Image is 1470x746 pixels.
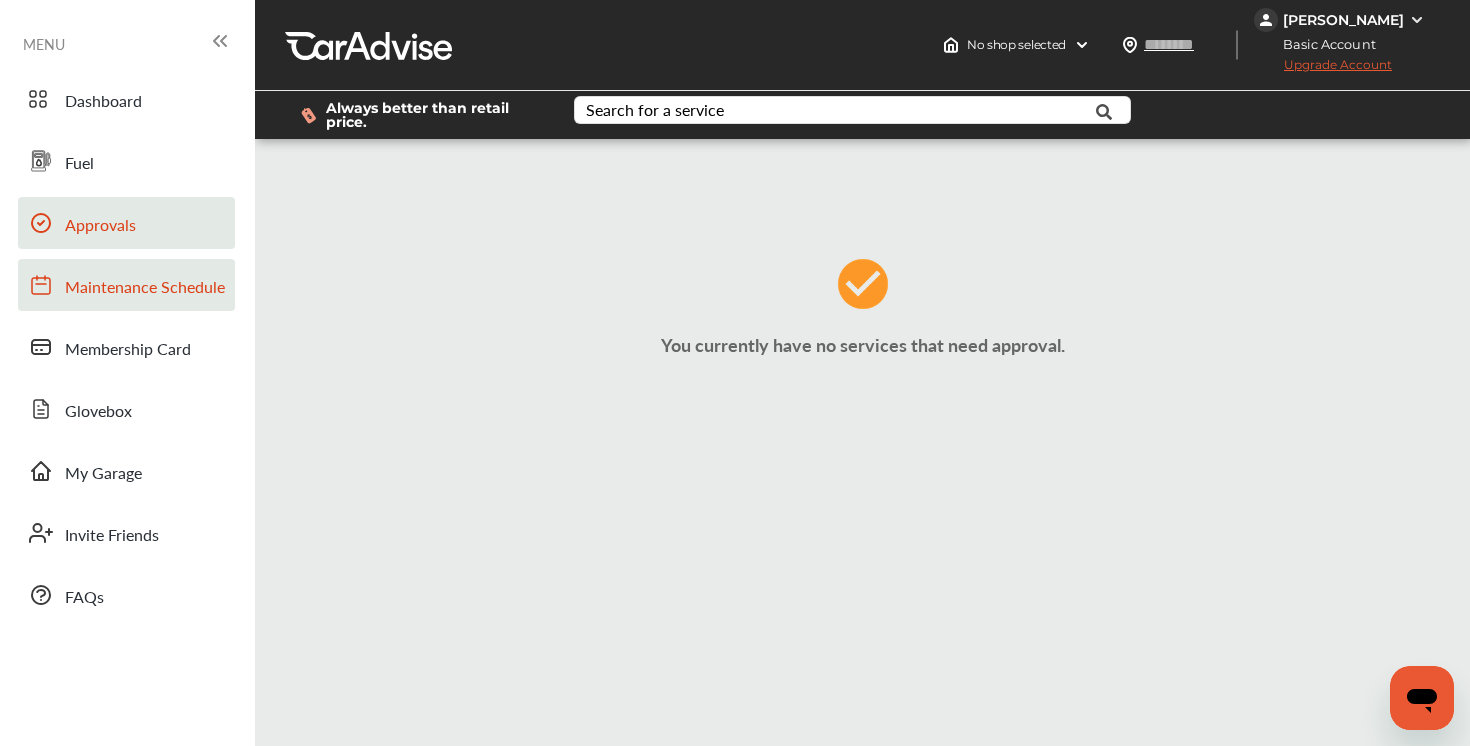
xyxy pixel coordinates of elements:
[1254,8,1278,32] img: jVpblrzwTbfkPYzPPzSLxeg0AAAAASUVORK5CYII=
[1254,57,1392,82] span: Upgrade Account
[967,37,1066,53] span: No shop selected
[18,445,235,497] a: My Garage
[18,321,235,373] a: Membership Card
[18,383,235,435] a: Glovebox
[65,461,142,487] span: My Garage
[943,37,959,53] img: header-home-logo.8d720a4f.svg
[65,151,94,177] span: Fuel
[1074,37,1090,53] img: header-down-arrow.9dd2ce7d.svg
[1122,37,1138,53] img: location_vector.a44bc228.svg
[65,275,225,301] span: Maintenance Schedule
[18,507,235,559] a: Invite Friends
[260,332,1465,357] p: You currently have no services that need approval.
[65,89,142,115] span: Dashboard
[18,135,235,187] a: Fuel
[1236,30,1238,60] img: header-divider.bc55588e.svg
[301,107,316,124] img: dollor_label_vector.a70140d1.svg
[18,197,235,249] a: Approvals
[326,101,542,129] span: Always better than retail price.
[1390,666,1454,730] iframe: Button to launch messaging window
[65,585,104,611] span: FAQs
[1283,11,1404,29] div: [PERSON_NAME]
[18,569,235,621] a: FAQs
[23,36,65,52] span: MENU
[586,102,724,118] div: Search for a service
[18,73,235,125] a: Dashboard
[18,259,235,311] a: Maintenance Schedule
[1409,12,1425,28] img: WGsFRI8htEPBVLJbROoPRyZpYNWhNONpIPPETTm6eUC0GeLEiAAAAAElFTkSuQmCC
[1256,34,1391,55] span: Basic Account
[65,337,191,363] span: Membership Card
[65,213,136,239] span: Approvals
[65,399,132,425] span: Glovebox
[65,523,159,549] span: Invite Friends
